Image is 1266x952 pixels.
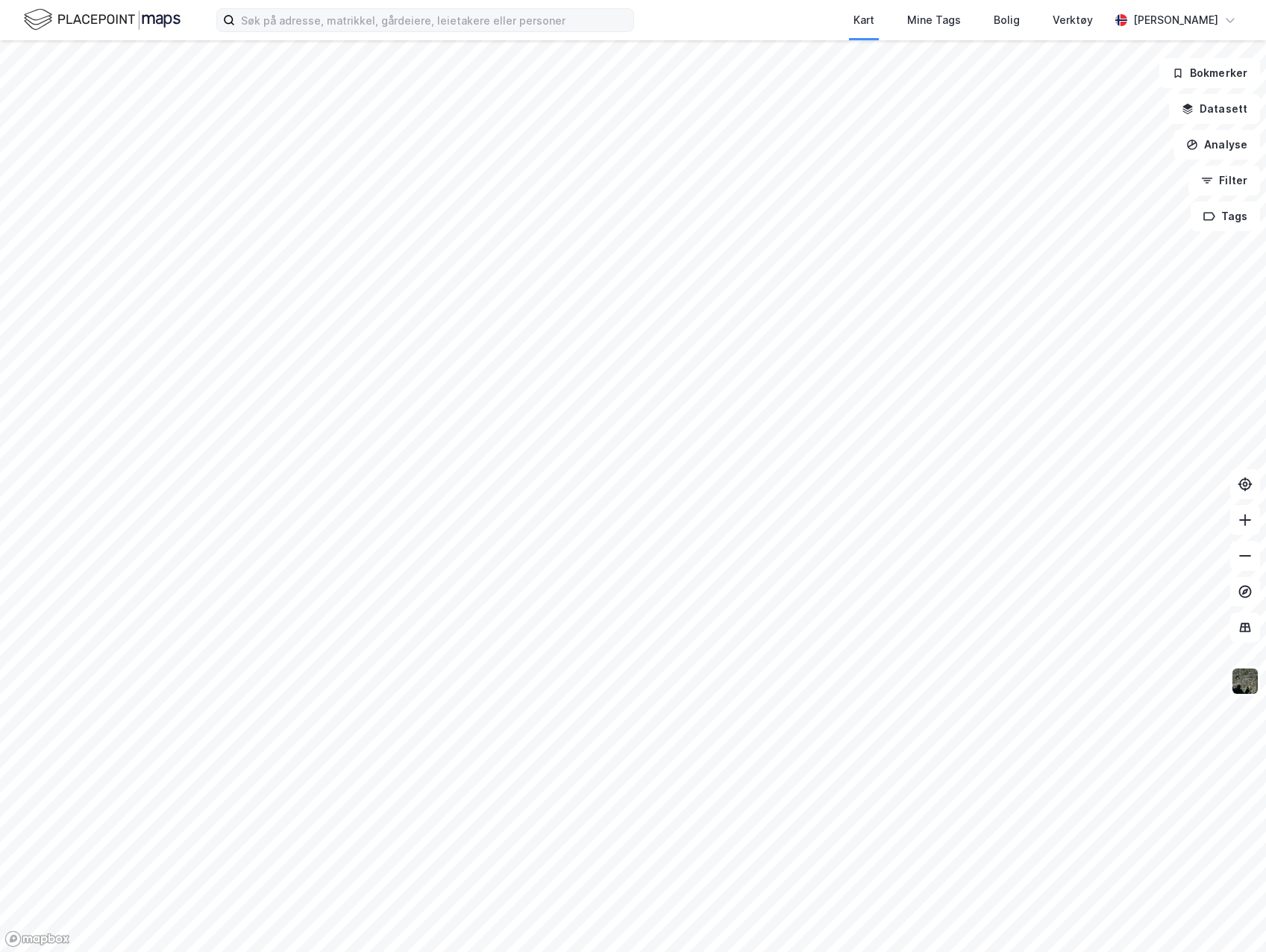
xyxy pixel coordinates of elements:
[1133,11,1218,29] div: [PERSON_NAME]
[853,11,874,29] div: Kart
[24,7,181,33] img: logo.f888ab2527a4732fd821a326f86c7f29.svg
[994,11,1020,29] div: Bolig
[1053,11,1093,29] div: Verktøy
[1191,880,1266,952] iframe: Chat Widget
[907,11,961,29] div: Mine Tags
[235,9,633,31] input: Søk på adresse, matrikkel, gårdeiere, leietakere eller personer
